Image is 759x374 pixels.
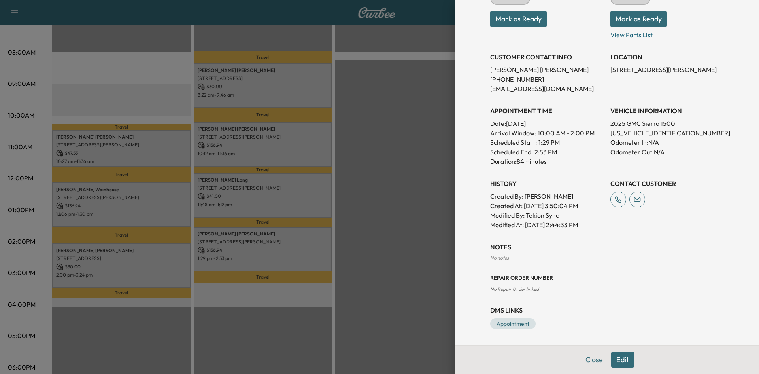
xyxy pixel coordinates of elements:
[490,52,604,62] h3: CUSTOMER CONTACT INFO
[490,11,547,27] button: Mark as Ready
[490,201,604,211] p: Created At : [DATE] 3:50:04 PM
[490,74,604,84] p: [PHONE_NUMBER]
[490,306,724,315] h3: DMS Links
[610,138,724,147] p: Odometer In: N/A
[490,286,539,292] span: No Repair Order linked
[580,352,608,368] button: Close
[490,255,724,261] div: No notes
[490,242,724,252] h3: NOTES
[490,119,604,128] p: Date: [DATE]
[490,65,604,74] p: [PERSON_NAME] [PERSON_NAME]
[610,11,667,27] button: Mark as Ready
[490,138,537,147] p: Scheduled Start:
[610,179,724,188] h3: CONTACT CUSTOMER
[611,352,634,368] button: Edit
[490,106,604,116] h3: APPOINTMENT TIME
[610,27,724,40] p: View Parts List
[610,106,724,116] h3: VEHICLE INFORMATION
[610,52,724,62] h3: LOCATION
[610,128,724,138] p: [US_VEHICLE_IDENTIFICATION_NUMBER]
[490,128,604,138] p: Arrival Window:
[490,179,604,188] h3: History
[490,192,604,201] p: Created By : [PERSON_NAME]
[490,318,536,329] a: Appointment
[610,65,724,74] p: [STREET_ADDRESS][PERSON_NAME]
[490,147,533,157] p: Scheduled End:
[490,84,604,93] p: [EMAIL_ADDRESS][DOMAIN_NAME]
[490,211,604,220] p: Modified By : Tekion Sync
[538,138,560,147] p: 1:29 PM
[610,147,724,157] p: Odometer Out: N/A
[538,128,595,138] span: 10:00 AM - 2:00 PM
[490,274,724,282] h3: Repair Order number
[490,157,604,166] p: Duration: 84 minutes
[610,119,724,128] p: 2025 GMC Sierra 1500
[534,147,557,157] p: 2:53 PM
[490,220,604,230] p: Modified At : [DATE] 2:44:33 PM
